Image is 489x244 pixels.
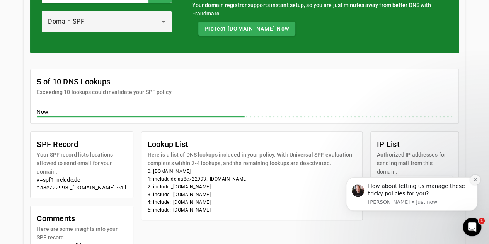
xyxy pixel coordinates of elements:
[37,150,126,176] mat-card-subtitle: Your SPF record lists locations allowed to send email for your domain.
[148,150,356,167] mat-card-subtitle: Here is a list of DNS lookups included in your policy. With Universal SPF, evaluation completes w...
[148,198,356,206] li: 4: include:_[DOMAIN_NAME]
[37,225,126,242] mat-card-subtitle: Here are some insights into your SPF record.
[37,176,126,191] div: v=spf1 include:dc-aa8e722993._[DOMAIN_NAME] ~all
[37,138,126,150] mat-card-title: SPF Record
[377,138,452,150] mat-card-title: IP List
[192,1,447,18] div: Your domain registrar supports instant setup, so you are just minutes away from better DNS with F...
[334,166,489,223] iframe: Intercom notifications message
[198,22,295,36] button: Protect [DOMAIN_NAME] Now
[148,183,356,191] li: 2: include:_[DOMAIN_NAME]
[148,175,356,183] li: 1: include:dc-aa8e722993._[DOMAIN_NAME]
[479,218,485,224] span: 1
[37,108,452,117] div: Now:
[148,191,356,198] li: 3: include:_[DOMAIN_NAME]
[204,25,289,32] span: Protect [DOMAIN_NAME] Now
[377,150,452,176] mat-card-subtitle: Authorized IP addresses for sending mail from this domain:
[148,138,356,150] mat-card-title: Lookup List
[48,18,84,25] span: Domain SPF
[148,206,356,214] li: 5: include:_[DOMAIN_NAME]
[463,218,481,236] iframe: Intercom live chat
[37,212,126,225] mat-card-title: Comments
[37,75,172,88] mat-card-title: 5 of 10 DNS Lookups
[148,167,356,175] li: 0: [DOMAIN_NAME]
[37,88,172,96] mat-card-subtitle: Exceeding 10 lookups could invalidate your SPF policy.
